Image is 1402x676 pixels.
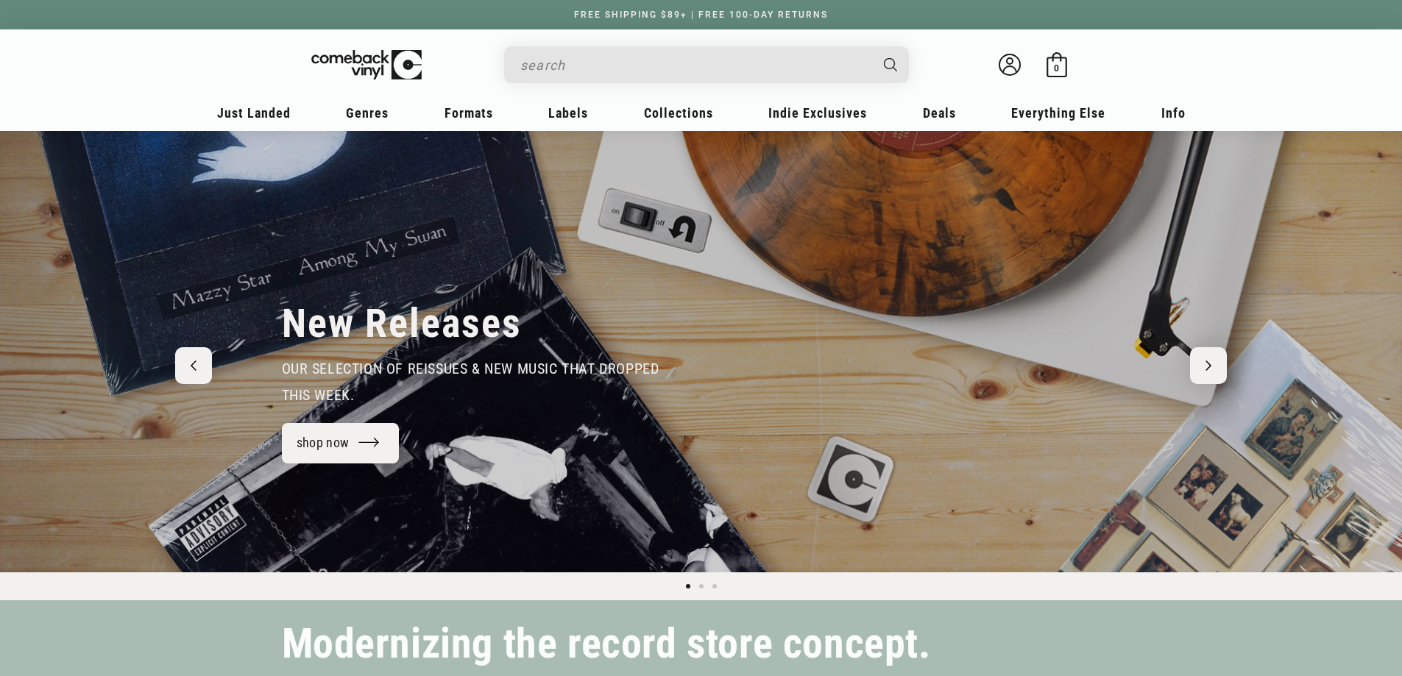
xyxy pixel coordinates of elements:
[559,10,843,20] a: FREE SHIPPING $89+ | FREE 100-DAY RETURNS
[548,105,588,121] span: Labels
[445,105,493,121] span: Formats
[1190,347,1227,384] button: Next slide
[217,105,291,121] span: Just Landed
[504,46,909,83] div: Search
[346,105,389,121] span: Genres
[644,105,713,121] span: Collections
[681,580,695,593] button: Load slide 1 of 3
[520,50,869,80] input: search
[282,299,522,348] h2: New Releases
[175,347,212,384] button: Previous slide
[282,360,659,404] span: our selection of reissues & new music that dropped this week.
[1054,63,1059,74] span: 0
[695,580,708,593] button: Load slide 2 of 3
[1161,105,1186,121] span: Info
[923,105,956,121] span: Deals
[1011,105,1105,121] span: Everything Else
[282,423,400,463] a: shop now
[768,105,867,121] span: Indie Exclusives
[282,627,931,661] h2: Modernizing the record store concept.
[708,580,721,593] button: Load slide 3 of 3
[871,46,910,83] button: Search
